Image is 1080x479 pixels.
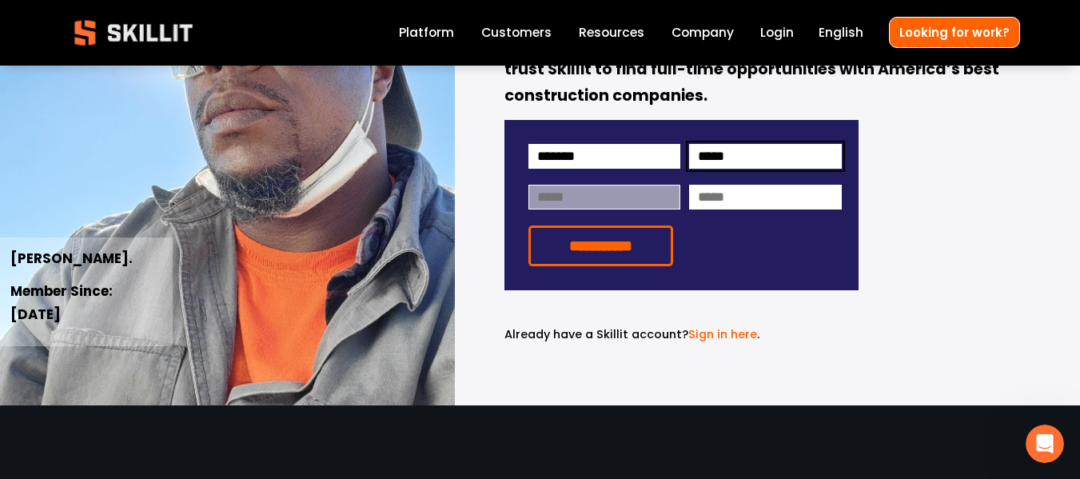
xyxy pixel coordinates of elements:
span: English [819,23,863,42]
a: folder dropdown [579,22,644,44]
a: Platform [399,22,454,44]
a: Looking for work? [889,17,1020,48]
a: Company [672,22,734,44]
strong: [PERSON_NAME]. [10,248,133,271]
strong: Member Since: [DATE] [10,281,116,327]
a: Sign in here [688,326,757,342]
strong: Join America’s fastest-growing database of craft workers who trust Skillit to find full-time oppo... [504,31,1018,110]
iframe: Intercom live chat [1026,425,1064,463]
span: Resources [579,23,644,42]
a: Customers [481,22,552,44]
div: language picker [819,22,863,44]
span: Already have a Skillit account? [504,326,688,342]
img: Skillit [61,9,206,57]
p: . [504,325,859,344]
a: Login [760,22,794,44]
